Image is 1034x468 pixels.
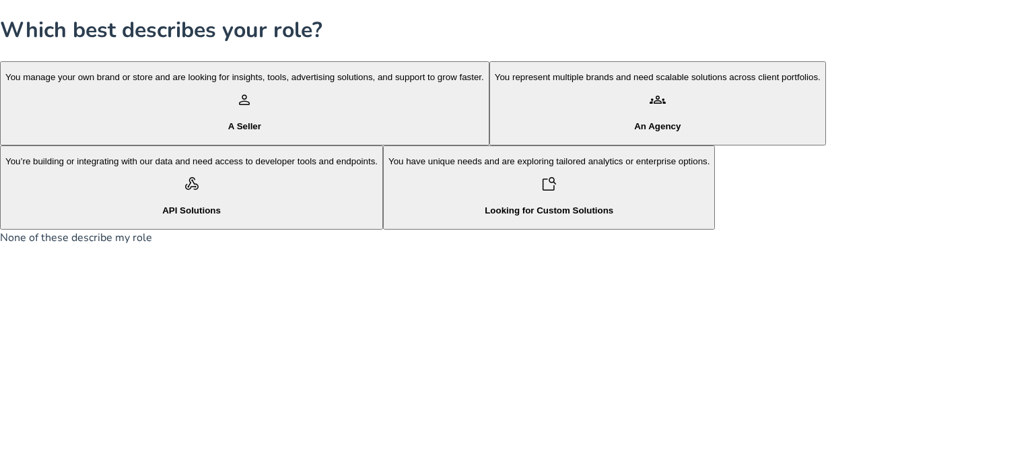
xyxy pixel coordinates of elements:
p: You have unique needs and are exploring tailored analytics or enterprise options. [388,156,710,166]
h4: Looking for Custom Solutions [388,205,710,215]
p: You manage your own brand or store and are looking for insights, tools, advertising solutions, an... [5,72,484,82]
span: person [236,92,252,108]
button: You have unique needs and are exploring tailored analytics or enterprise options.feature_searchLo... [383,145,715,230]
span: webhook [184,176,200,192]
span: groups [650,92,666,108]
h4: An Agency [495,121,821,131]
h4: API Solutions [5,205,378,215]
p: You represent multiple brands and need scalable solutions across client portfolios. [495,72,821,82]
p: You’re building or integrating with our data and need access to developer tools and endpoints. [5,156,378,166]
button: You represent multiple brands and need scalable solutions across client portfolios.groupsAn Agency [489,61,826,145]
span: feature_search [541,176,557,192]
h4: A Seller [5,121,484,131]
